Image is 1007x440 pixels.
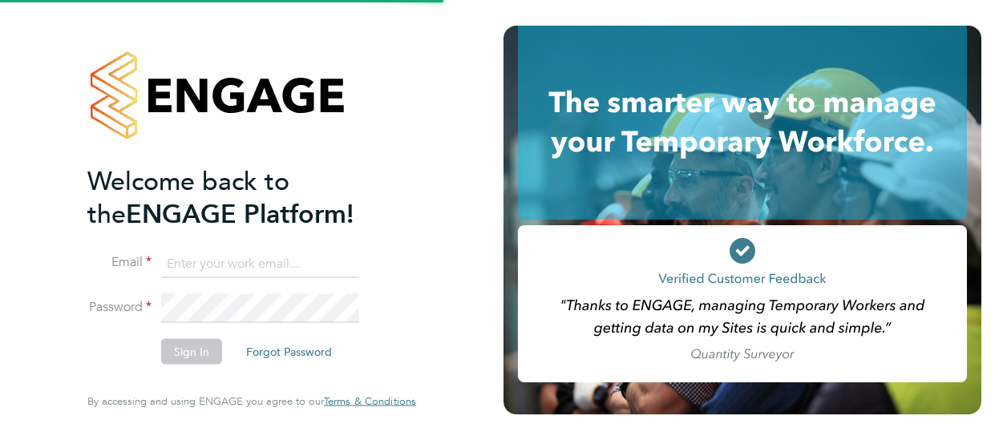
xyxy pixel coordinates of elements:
[87,254,152,271] label: Email
[324,395,416,408] a: Terms & Conditions
[87,299,152,316] label: Password
[87,165,289,229] span: Welcome back to the
[161,249,359,278] input: Enter your work email...
[161,339,222,365] button: Sign In
[87,164,400,230] h2: ENGAGE Platform!
[233,339,345,365] button: Forgot Password
[87,394,416,408] span: By accessing and using ENGAGE you agree to our
[324,394,416,408] span: Terms & Conditions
